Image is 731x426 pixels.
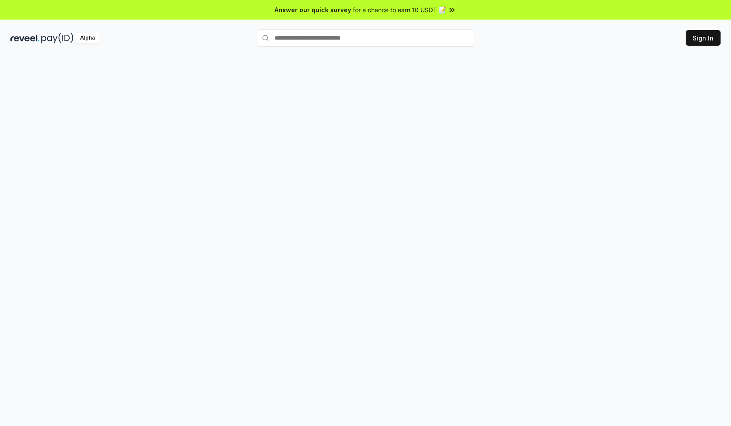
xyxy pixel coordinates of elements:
[41,33,74,44] img: pay_id
[75,33,100,44] div: Alpha
[275,5,351,14] span: Answer our quick survey
[353,5,446,14] span: for a chance to earn 10 USDT 📝
[686,30,721,46] button: Sign In
[10,33,40,44] img: reveel_dark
